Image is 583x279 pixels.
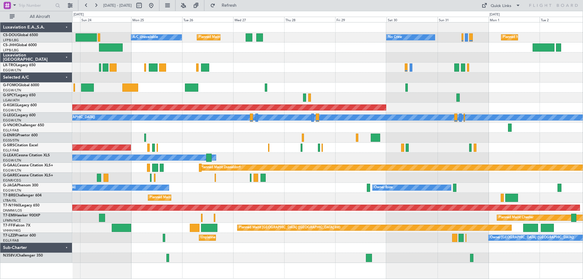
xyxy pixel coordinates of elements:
[3,68,21,73] a: EGGW/LTN
[201,163,240,172] div: Planned Maint Dusseldorf
[3,104,37,107] a: G-KGKGLegacy 600
[3,134,17,137] span: G-ENRG
[3,214,40,217] a: T7-EMIHawker 900XP
[3,114,36,117] a: G-LEGCLegacy 600
[207,1,244,10] button: Refresh
[3,178,21,183] a: EGNR/CEG
[3,98,19,103] a: LGAV/ATH
[182,17,233,22] div: Tue 26
[131,17,182,22] div: Mon 25
[3,154,50,157] a: G-LEAXCessna Citation XLS
[3,168,21,173] a: EGGW/LTN
[3,114,16,117] span: G-LEGC
[3,218,21,223] a: LFMN/NCE
[3,224,14,227] span: T7-FFI
[3,144,38,147] a: G-SIRSCitation Excel
[3,88,21,93] a: EGGW/LTN
[3,43,16,47] span: CS-JHH
[216,3,242,8] span: Refresh
[3,254,17,257] span: N358VJ
[3,134,38,137] a: G-ENRGPraetor 600
[3,224,30,227] a: T7-FFIFalcon 7X
[3,94,16,97] span: G-SPCY
[387,17,438,22] div: Sat 30
[239,223,340,232] div: Planned Maint [GEOGRAPHIC_DATA] ([GEOGRAPHIC_DATA] Intl)
[491,3,511,9] div: Quick Links
[3,83,39,87] a: G-FOMOGlobal 6000
[3,154,16,157] span: G-LEAX
[3,164,53,167] a: G-GAALCessna Citation XLS+
[3,228,21,233] a: VHHH/HKG
[3,63,16,67] span: LX-TRO
[233,17,284,22] div: Wed 27
[374,183,393,192] div: Owner Ibiza
[3,33,38,37] a: CS-DOUGlobal 6500
[3,234,36,237] a: T7-LZZIPraetor 600
[3,254,43,257] a: N358VJChallenger 350
[7,12,66,22] button: All Aircraft
[19,1,53,10] input: Trip Number
[3,238,19,243] a: EGLF/FAB
[133,33,158,42] div: A/C Unavailable
[3,234,15,237] span: T7-LZZI
[3,204,39,207] a: T7-N1960Legacy 650
[16,15,64,19] span: All Aircraft
[490,233,574,242] div: Owner [GEOGRAPHIC_DATA] ([GEOGRAPHIC_DATA])
[499,213,534,222] div: Planned Maint Chester
[479,1,523,10] button: Quick Links
[3,158,21,163] a: EGGW/LTN
[3,48,19,53] a: LFPB/LBG
[3,174,53,177] a: G-GARECessna Citation XLS+
[3,124,18,127] span: G-VNOR
[3,204,20,207] span: T7-N1960
[3,94,36,97] a: G-SPCYLegacy 650
[3,194,15,197] span: T7-BRE
[3,164,17,167] span: G-GAAL
[3,63,36,67] a: LX-TROLegacy 650
[3,144,15,147] span: G-SIRS
[3,198,17,203] a: LTBA/ISL
[80,17,131,22] div: Sun 24
[3,104,17,107] span: G-KGKG
[3,184,17,187] span: G-JAGA
[3,33,17,37] span: CS-DOU
[3,124,44,127] a: G-VNORChallenger 650
[438,17,489,22] div: Sun 31
[489,17,540,22] div: Mon 1
[3,174,17,177] span: G-GARE
[3,118,21,123] a: EGGW/LTN
[388,33,402,42] div: No Crew
[3,83,19,87] span: G-FOMO
[3,208,22,213] a: DNMM/LOS
[3,194,42,197] a: T7-BREChallenger 604
[199,33,294,42] div: Planned Maint [GEOGRAPHIC_DATA] ([GEOGRAPHIC_DATA])
[103,3,132,8] span: [DATE] - [DATE]
[3,43,37,47] a: CS-JHHGlobal 6000
[489,12,500,17] div: [DATE]
[150,193,223,202] div: Planned Maint Warsaw ([GEOGRAPHIC_DATA])
[3,38,19,43] a: LFPB/LBG
[335,17,386,22] div: Fri 29
[3,188,21,193] a: EGGW/LTN
[3,128,19,133] a: EGLF/FAB
[284,17,335,22] div: Thu 28
[3,138,19,143] a: EGSS/STN
[3,214,15,217] span: T7-EMI
[3,108,21,113] a: EGGW/LTN
[73,12,84,17] div: [DATE]
[201,233,301,242] div: Unplanned Maint [GEOGRAPHIC_DATA] ([GEOGRAPHIC_DATA])
[3,184,38,187] a: G-JAGAPhenom 300
[3,148,19,153] a: EGLF/FAB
